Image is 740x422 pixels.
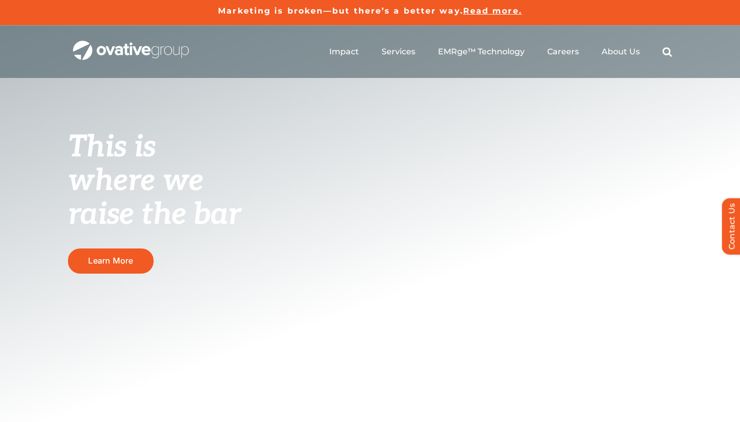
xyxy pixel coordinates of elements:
a: Careers [547,47,579,57]
a: EMRge™ Technology [438,47,525,57]
a: Learn More [68,248,154,273]
a: Read more. [463,6,522,16]
span: This is [68,129,156,165]
a: Services [382,47,415,57]
a: About Us [602,47,640,57]
a: Impact [329,47,359,57]
span: Learn More [88,256,133,266]
a: Search [662,47,672,57]
a: Marketing is broken—but there’s a better way. [218,6,463,16]
span: where we raise the bar [68,163,241,233]
nav: Menu [329,36,672,68]
a: OG_Full_horizontal_WHT [73,40,189,49]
